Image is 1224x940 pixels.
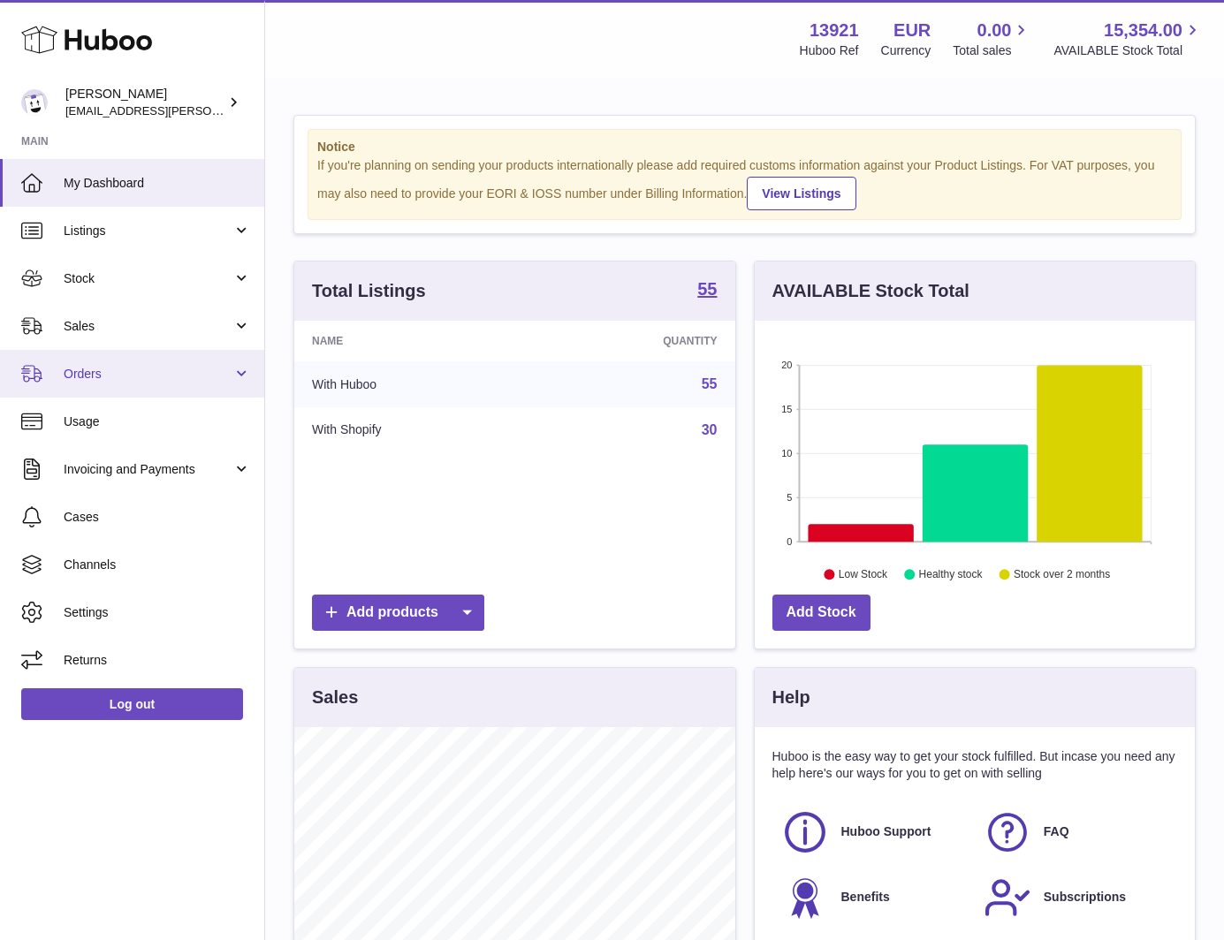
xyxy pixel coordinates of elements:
[772,748,1178,782] p: Huboo is the easy way to get your stock fulfilled. But incase you need any help here's our ways f...
[787,536,792,547] text: 0
[918,568,983,580] text: Healthy stock
[841,889,890,906] span: Benefits
[1053,42,1203,59] span: AVAILABLE Stock Total
[64,366,232,383] span: Orders
[772,686,810,709] h3: Help
[953,42,1031,59] span: Total sales
[1044,889,1126,906] span: Subscriptions
[781,808,966,856] a: Huboo Support
[1104,19,1182,42] span: 15,354.00
[64,270,232,287] span: Stock
[64,223,232,239] span: Listings
[781,874,966,921] a: Benefits
[64,175,251,192] span: My Dashboard
[64,461,232,478] span: Invoicing and Payments
[294,361,532,407] td: With Huboo
[21,688,243,720] a: Log out
[1044,823,1069,840] span: FAQ
[317,157,1172,210] div: If you're planning on sending your products internationally please add required customs informati...
[977,19,1012,42] span: 0.00
[64,652,251,669] span: Returns
[702,376,718,391] a: 55
[312,595,484,631] a: Add products
[800,42,859,59] div: Huboo Ref
[781,404,792,414] text: 15
[294,407,532,453] td: With Shopify
[984,874,1168,921] a: Subscriptions
[810,19,859,42] strong: 13921
[1053,19,1203,59] a: 15,354.00 AVAILABLE Stock Total
[64,318,232,335] span: Sales
[781,448,792,459] text: 10
[984,808,1168,856] a: FAQ
[64,509,251,526] span: Cases
[772,279,969,303] h3: AVAILABLE Stock Total
[64,413,251,430] span: Usage
[787,492,792,503] text: 5
[697,280,717,301] a: 55
[841,823,931,840] span: Huboo Support
[312,279,426,303] h3: Total Listings
[747,177,855,210] a: View Listings
[294,321,532,361] th: Name
[312,686,358,709] h3: Sales
[64,557,251,573] span: Channels
[953,19,1031,59] a: 0.00 Total sales
[317,139,1172,155] strong: Notice
[21,89,48,116] img: europe@orea.uk
[1014,568,1110,580] text: Stock over 2 months
[697,280,717,298] strong: 55
[772,595,870,631] a: Add Stock
[532,321,735,361] th: Quantity
[893,19,931,42] strong: EUR
[65,103,354,117] span: [EMAIL_ADDRESS][PERSON_NAME][DOMAIN_NAME]
[781,360,792,370] text: 20
[64,604,251,621] span: Settings
[881,42,931,59] div: Currency
[702,422,718,437] a: 30
[838,568,887,580] text: Low Stock
[65,86,224,119] div: [PERSON_NAME]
